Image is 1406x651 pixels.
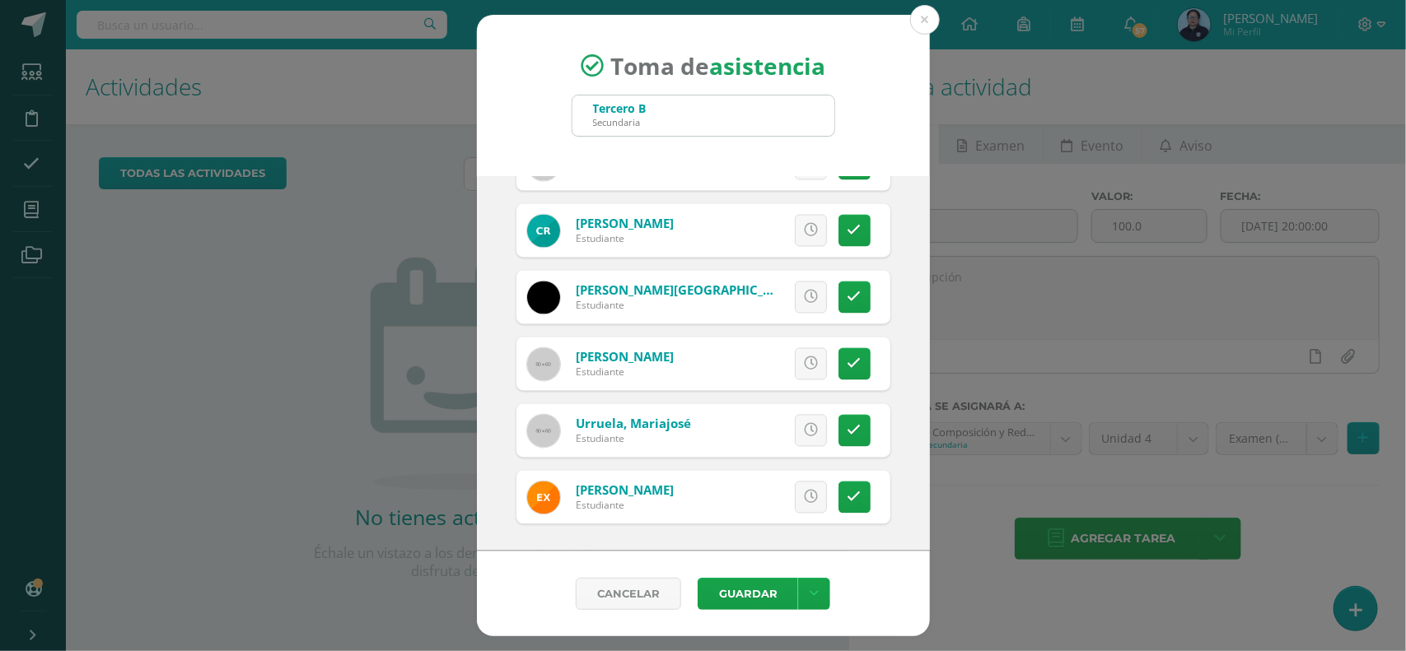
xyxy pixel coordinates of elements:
[576,349,674,365] a: [PERSON_NAME]
[576,232,674,246] div: Estudiante
[576,365,674,379] div: Estudiante
[576,299,773,313] div: Estudiante
[576,216,674,232] a: [PERSON_NAME]
[527,215,560,248] img: 7a3f7a781d9250675f8d7ec0b09e61ff.png
[610,50,825,81] span: Toma de
[576,482,674,499] a: [PERSON_NAME]
[576,416,691,432] a: Urruela, Mariajosé
[572,95,834,136] input: Busca un grado o sección aquí...
[576,282,800,299] a: [PERSON_NAME][GEOGRAPHIC_DATA]
[593,100,647,116] div: Tercero B
[910,5,940,35] button: Close (Esc)
[527,348,560,381] img: 60x60
[593,116,647,128] div: Secundaria
[576,432,691,446] div: Estudiante
[698,578,798,610] button: Guardar
[527,281,560,314] img: 8ab1f91a6f558ca77a0820c8c41a909f.png
[576,578,681,610] a: Cancelar
[527,481,560,514] img: d93fe0f872dbb6aa59a76c5e3901fe52.png
[709,50,825,81] strong: asistencia
[576,499,674,513] div: Estudiante
[527,415,560,448] img: 60x60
